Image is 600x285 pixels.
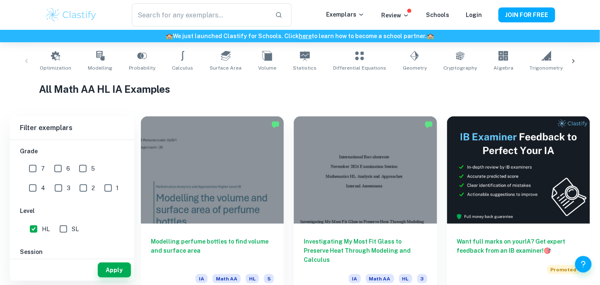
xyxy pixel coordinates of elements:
[366,274,394,283] span: Math AA
[547,265,580,274] span: Promoted
[67,184,70,193] span: 3
[92,184,95,193] span: 2
[425,121,433,129] img: Marked
[381,11,409,20] p: Review
[172,64,193,72] span: Calculus
[213,274,241,283] span: Math AA
[151,237,274,264] h6: Modelling perfume bottles to find volume and surface area
[498,7,555,22] button: JOIN FOR FREE
[116,184,119,193] span: 1
[20,206,124,215] h6: Level
[39,82,561,97] h1: All Math AA HL IA Examples
[466,12,482,18] a: Login
[293,64,317,72] span: Statistics
[166,33,173,39] span: 🏫
[45,7,97,23] img: Clastify logo
[447,116,590,224] img: Thumbnail
[349,274,361,283] span: IA
[417,274,427,283] span: 3
[72,225,79,234] span: SL
[91,164,95,173] span: 5
[427,33,434,39] span: 🏫
[132,3,269,27] input: Search for any exemplars...
[41,164,45,173] span: 7
[299,33,312,39] a: here
[2,31,598,41] h6: We just launched Clastify for Schools. Click to learn how to become a school partner.
[98,263,131,278] button: Apply
[544,247,551,254] span: 🎯
[443,64,477,72] span: Cryptography
[10,116,134,140] h6: Filter exemplars
[575,256,592,273] button: Help and Feedback
[20,247,124,256] h6: Session
[246,274,259,283] span: HL
[41,184,45,193] span: 4
[129,64,155,72] span: Probability
[42,225,50,234] span: HL
[399,274,412,283] span: HL
[333,64,386,72] span: Differential Equations
[426,12,449,18] a: Schools
[264,274,274,283] span: 5
[304,237,427,264] h6: Investigating My Most Fit Glass to Preserve Heat Through Modeling and Calculus
[530,64,563,72] span: Trigonometry
[271,121,280,129] img: Marked
[403,64,427,72] span: Geometry
[40,64,71,72] span: Optimization
[210,64,242,72] span: Surface Area
[326,10,365,19] p: Exemplars
[258,64,276,72] span: Volume
[494,64,513,72] span: Algebra
[20,147,124,156] h6: Grade
[196,274,208,283] span: IA
[88,64,112,72] span: Modelling
[457,237,580,255] h6: Want full marks on your IA ? Get expert feedback from an IB examiner!
[66,164,70,173] span: 6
